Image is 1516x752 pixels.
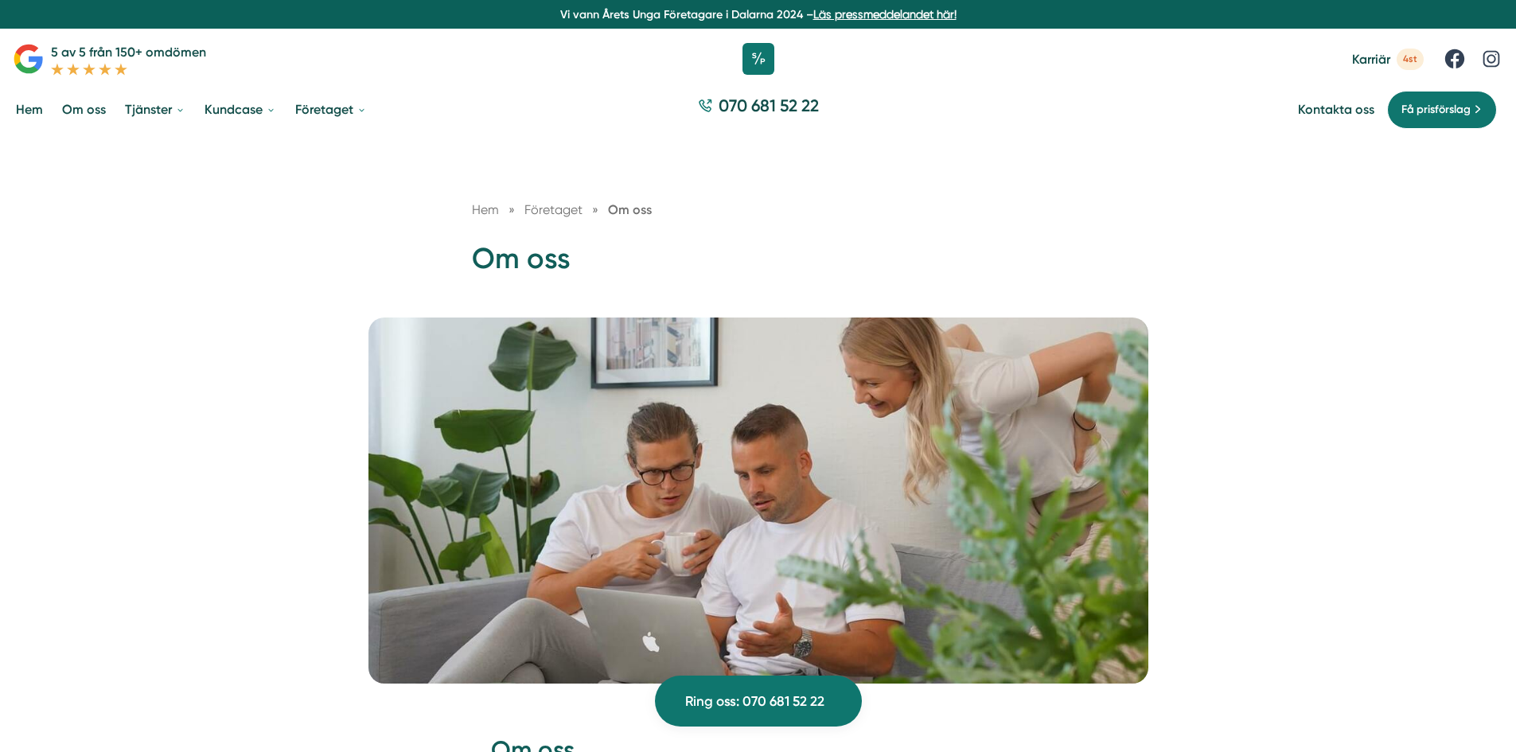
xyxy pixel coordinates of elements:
span: Karriär [1352,52,1390,67]
a: Tjänster [122,89,189,130]
a: Hem [472,202,499,217]
a: Ring oss: 070 681 52 22 [655,676,862,727]
a: Karriär 4st [1352,49,1424,70]
img: Smartproduktion, [368,318,1148,684]
p: 5 av 5 från 150+ omdömen [51,42,206,62]
span: 070 681 52 22 [719,94,819,117]
a: Hem [13,89,46,130]
nav: Breadcrumb [472,200,1045,220]
a: Företaget [292,89,370,130]
a: Om oss [59,89,109,130]
span: » [592,200,598,220]
span: » [509,200,515,220]
a: Företaget [524,202,586,217]
a: Om oss [608,202,652,217]
span: Ring oss: 070 681 52 22 [685,691,824,712]
h1: Om oss [472,240,1045,291]
a: 070 681 52 22 [692,94,825,125]
a: Kontakta oss [1298,102,1374,117]
a: Få prisförslag [1387,91,1497,129]
span: Företaget [524,202,583,217]
span: 4st [1397,49,1424,70]
a: Kundcase [201,89,279,130]
p: Vi vann Årets Unga Företagare i Dalarna 2024 – [6,6,1510,22]
span: Få prisförslag [1401,101,1471,119]
a: Läs pressmeddelandet här! [813,8,957,21]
